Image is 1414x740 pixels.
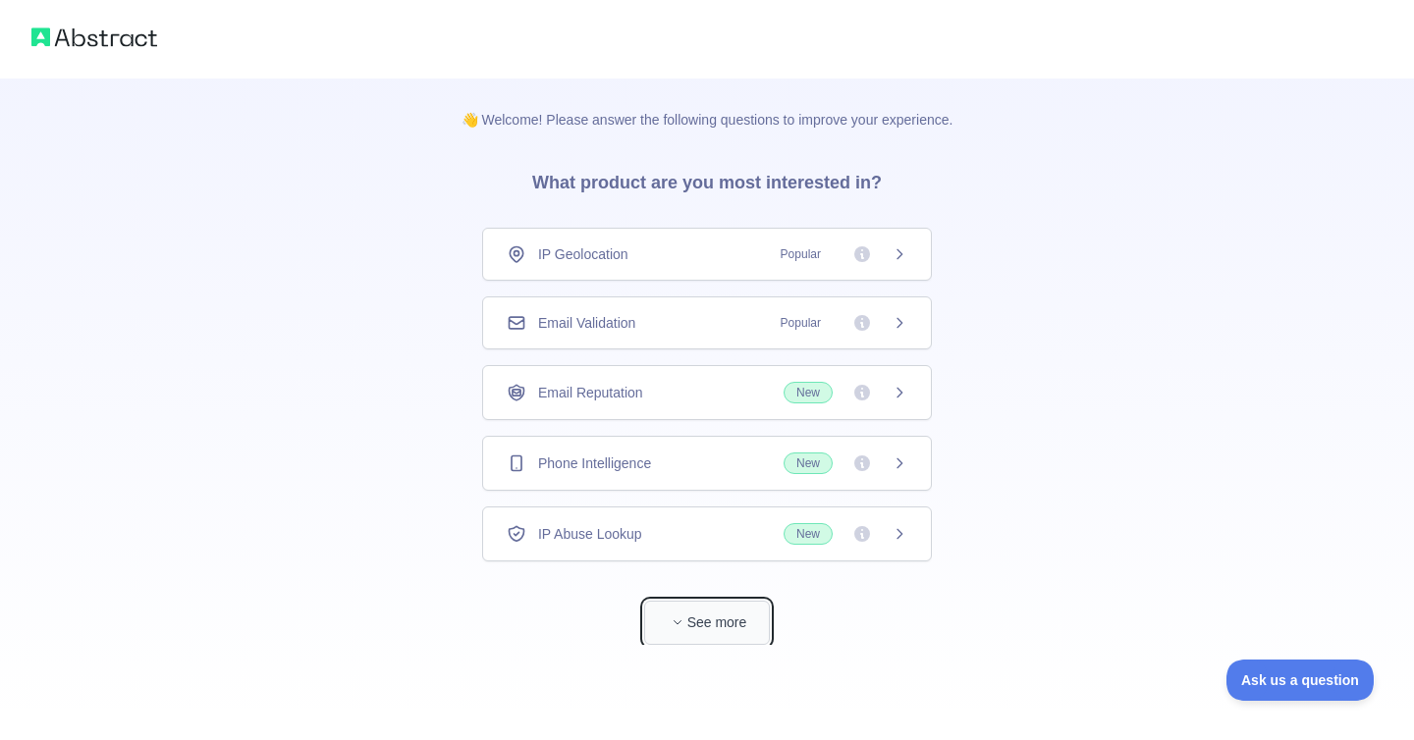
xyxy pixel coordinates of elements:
[769,244,833,264] span: Popular
[538,453,651,473] span: Phone Intelligence
[31,24,157,51] img: Abstract logo
[784,452,833,474] span: New
[538,244,628,264] span: IP Geolocation
[644,601,770,645] button: See more
[784,382,833,403] span: New
[501,130,913,228] h3: What product are you most interested in?
[538,313,635,333] span: Email Validation
[1226,660,1375,701] iframe: Toggle Customer Support
[538,383,643,402] span: Email Reputation
[769,313,833,333] span: Popular
[784,523,833,545] span: New
[538,524,642,544] span: IP Abuse Lookup
[430,79,985,130] p: 👋 Welcome! Please answer the following questions to improve your experience.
